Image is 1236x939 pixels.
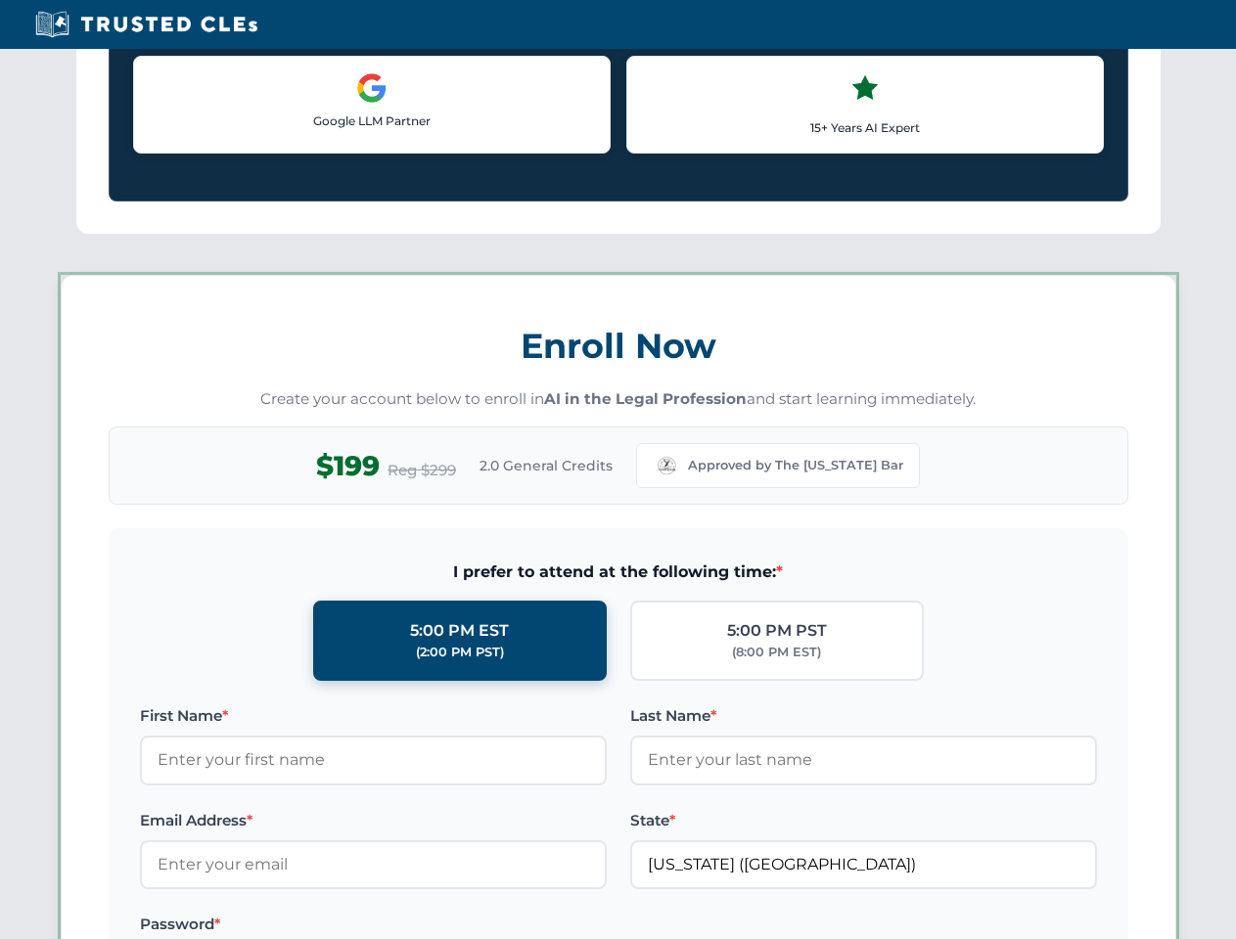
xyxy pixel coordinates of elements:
input: Enter your last name [630,736,1097,784]
span: Approved by The [US_STATE] Bar [688,456,903,475]
input: Enter your first name [140,736,607,784]
span: 2.0 General Credits [480,455,613,476]
label: State [630,809,1097,832]
p: Create your account below to enroll in and start learning immediately. [109,388,1128,411]
label: Email Address [140,809,607,832]
strong: AI in the Legal Profession [544,389,747,408]
img: Missouri Bar [653,452,680,479]
p: Google LLM Partner [150,112,594,130]
div: 5:00 PM PST [727,618,827,644]
span: I prefer to attend at the following time: [140,559,1097,585]
div: (2:00 PM PST) [416,643,504,662]
h3: Enroll Now [109,315,1128,377]
span: Reg $299 [388,459,456,482]
label: First Name [140,704,607,728]
p: 15+ Years AI Expert [643,118,1087,137]
img: Google [356,72,388,104]
div: 5:00 PM EST [410,618,509,644]
label: Password [140,913,607,936]
img: Trusted CLEs [29,10,263,39]
input: Enter your email [140,840,607,889]
span: $199 [316,444,380,488]
div: (8:00 PM EST) [732,643,821,662]
label: Last Name [630,704,1097,728]
input: Missouri (MO) [630,840,1097,889]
